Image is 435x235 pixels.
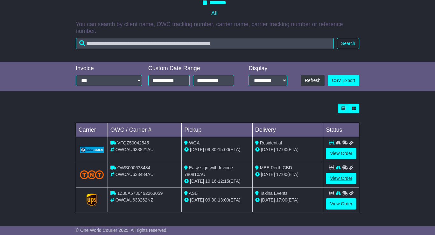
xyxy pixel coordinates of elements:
td: Status [323,123,359,137]
span: OWCAU633821AU [116,147,154,152]
span: Takina Events [260,191,287,196]
span: 17:00 [276,147,287,152]
span: OWS000633484 [117,165,151,170]
img: GetCarrierServiceLogo [87,194,97,206]
span: 15:00 [218,147,229,152]
span: [DATE] [261,197,275,202]
span: VFQZ50042545 [117,140,149,145]
span: 10:16 [205,179,216,184]
span: [DATE] [190,147,204,152]
div: (ETA) [255,197,321,203]
td: Carrier [76,123,108,137]
a: View Order [326,148,356,159]
a: View Order [326,173,356,184]
span: MBE Perth CBD [260,165,292,170]
span: OWCAU633262NZ [116,197,153,202]
td: Delivery [252,123,323,137]
a: CSV Export [328,75,359,86]
span: 09:30 [205,147,216,152]
button: Search [337,38,359,49]
span: OWCAU633484AU [116,172,154,177]
div: (ETA) [255,146,321,153]
button: Refresh [301,75,325,86]
div: Display [249,65,287,72]
span: Residential [260,140,282,145]
span: 12:15 [218,179,229,184]
div: - (ETA) [184,178,250,185]
td: Pickup [182,123,253,137]
span: 13:00 [218,197,229,202]
div: - (ETA) [184,146,250,153]
span: [DATE] [190,197,204,202]
td: OWC / Carrier # [108,123,181,137]
div: (ETA) [255,171,321,178]
img: GetCarrierServiceLogo [80,147,104,153]
img: TNT_Domestic.png [80,170,104,179]
span: [DATE] [261,147,275,152]
span: ASB [189,191,198,196]
div: - (ETA) [184,197,250,203]
span: 1Z30A5730492263059 [117,191,163,196]
span: [DATE] [190,179,204,184]
span: 17:00 [276,172,287,177]
span: 17:00 [276,197,287,202]
span: Easy sign with Invoice 780810AU [184,165,233,177]
p: You can search by client name, OWC tracking number, carrier name, carrier tracking number or refe... [76,21,359,35]
span: 09:30 [205,197,216,202]
span: [DATE] [261,172,275,177]
span: WGA [189,140,200,145]
div: Invoice [76,65,142,72]
span: © One World Courier 2025. All rights reserved. [76,228,168,233]
div: Custom Date Range [148,65,239,72]
a: View Order [326,198,356,209]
